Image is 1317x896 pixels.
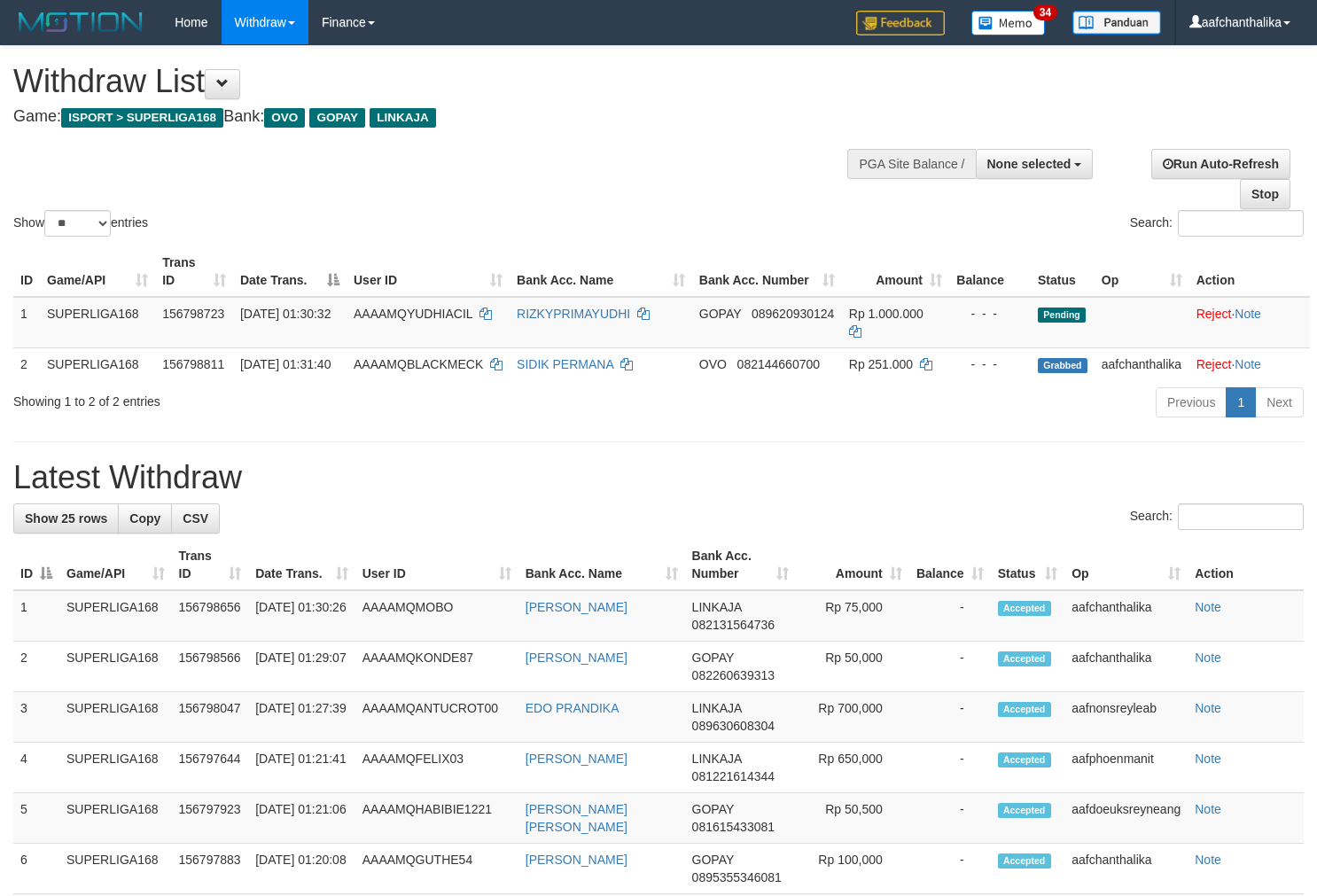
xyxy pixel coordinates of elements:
span: LINKAJA [370,108,436,128]
td: · [1189,347,1310,380]
a: [PERSON_NAME] [PERSON_NAME] [526,802,627,834]
td: SUPERLIGA168 [59,590,172,642]
button: None selected [976,149,1094,179]
td: [DATE] 01:20:08 [248,844,355,894]
span: Copy 082144660700 to clipboard [737,357,820,371]
span: Accepted [998,752,1051,767]
a: Reject [1196,357,1232,371]
div: - - - [956,305,1024,323]
th: Game/API: activate to sort column ascending [59,540,172,590]
td: 2 [13,642,59,692]
td: AAAAMQMOBO [355,590,518,642]
img: panduan.png [1072,11,1161,35]
th: Bank Acc. Name: activate to sort column ascending [518,540,685,590]
th: User ID: activate to sort column ascending [355,540,518,590]
td: SUPERLIGA168 [59,743,172,793]
span: [DATE] 01:31:40 [240,357,331,371]
td: 6 [13,844,59,894]
th: Op: activate to sort column ascending [1095,246,1189,297]
span: AAAAMQYUDHIACIL [354,307,472,321]
th: Date Trans.: activate to sort column descending [233,246,347,297]
span: AAAAMQBLACKMECK [354,357,483,371]
a: [PERSON_NAME] [526,853,627,867]
span: Show 25 rows [25,511,107,526]
span: Accepted [998,702,1051,717]
span: Grabbed [1038,358,1087,373]
span: GOPAY [692,853,734,867]
td: SUPERLIGA168 [59,844,172,894]
span: LINKAJA [692,600,742,614]
span: Accepted [998,803,1051,818]
td: 4 [13,743,59,793]
td: AAAAMQGUTHE54 [355,844,518,894]
th: Bank Acc. Number: activate to sort column ascending [685,540,796,590]
a: Note [1195,651,1221,665]
input: Search: [1178,210,1304,237]
td: aafchanthalika [1064,590,1188,642]
td: [DATE] 01:27:39 [248,692,355,743]
th: Trans ID: activate to sort column ascending [172,540,249,590]
td: aafdoeuksreyneang [1064,793,1188,844]
th: Amount: activate to sort column ascending [842,246,949,297]
a: CSV [171,503,220,534]
th: Game/API: activate to sort column ascending [40,246,155,297]
td: - [909,844,991,894]
td: aafchanthalika [1064,642,1188,692]
h1: Latest Withdraw [13,460,1304,495]
td: - [909,793,991,844]
span: [DATE] 01:30:32 [240,307,331,321]
td: SUPERLIGA168 [59,642,172,692]
input: Search: [1178,503,1304,530]
label: Search: [1130,503,1304,530]
label: Show entries [13,210,148,237]
td: [DATE] 01:21:06 [248,793,355,844]
a: [PERSON_NAME] [526,651,627,665]
td: Rp 700,000 [796,692,909,743]
td: 3 [13,692,59,743]
td: AAAAMQFELIX03 [355,743,518,793]
span: Copy 081615433081 to clipboard [692,820,775,834]
td: Rp 75,000 [796,590,909,642]
td: Rp 650,000 [796,743,909,793]
span: GOPAY [692,802,734,816]
div: PGA Site Balance / [847,149,975,179]
span: Copy 0895355346081 to clipboard [692,870,782,884]
span: Accepted [998,601,1051,616]
th: Action [1188,540,1304,590]
td: aafnonsreyleab [1064,692,1188,743]
a: Note [1195,802,1221,816]
a: [PERSON_NAME] [526,600,627,614]
span: GOPAY [699,307,741,321]
div: - - - [956,355,1024,373]
th: ID [13,246,40,297]
td: 156798047 [172,692,249,743]
th: Balance [949,246,1031,297]
td: 5 [13,793,59,844]
th: Op: activate to sort column ascending [1064,540,1188,590]
span: Copy 082260639313 to clipboard [692,668,775,682]
span: GOPAY [692,651,734,665]
td: [DATE] 01:21:41 [248,743,355,793]
th: Amount: activate to sort column ascending [796,540,909,590]
td: 156798656 [172,590,249,642]
span: Rp 251.000 [849,357,913,371]
th: ID: activate to sort column descending [13,540,59,590]
a: Stop [1240,179,1290,209]
td: [DATE] 01:30:26 [248,590,355,642]
td: aafphoenmanit [1064,743,1188,793]
td: aafchanthalika [1064,844,1188,894]
a: Note [1195,853,1221,867]
span: Accepted [998,853,1051,869]
th: Trans ID: activate to sort column ascending [155,246,233,297]
label: Search: [1130,210,1304,237]
th: Status [1031,246,1095,297]
a: Previous [1156,387,1227,417]
td: 156798566 [172,642,249,692]
td: - [909,590,991,642]
span: GOPAY [309,108,365,128]
th: Bank Acc. Name: activate to sort column ascending [510,246,692,297]
span: CSV [183,511,208,526]
span: Accepted [998,651,1051,666]
td: SUPERLIGA168 [40,347,155,380]
select: Showentries [44,210,111,237]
